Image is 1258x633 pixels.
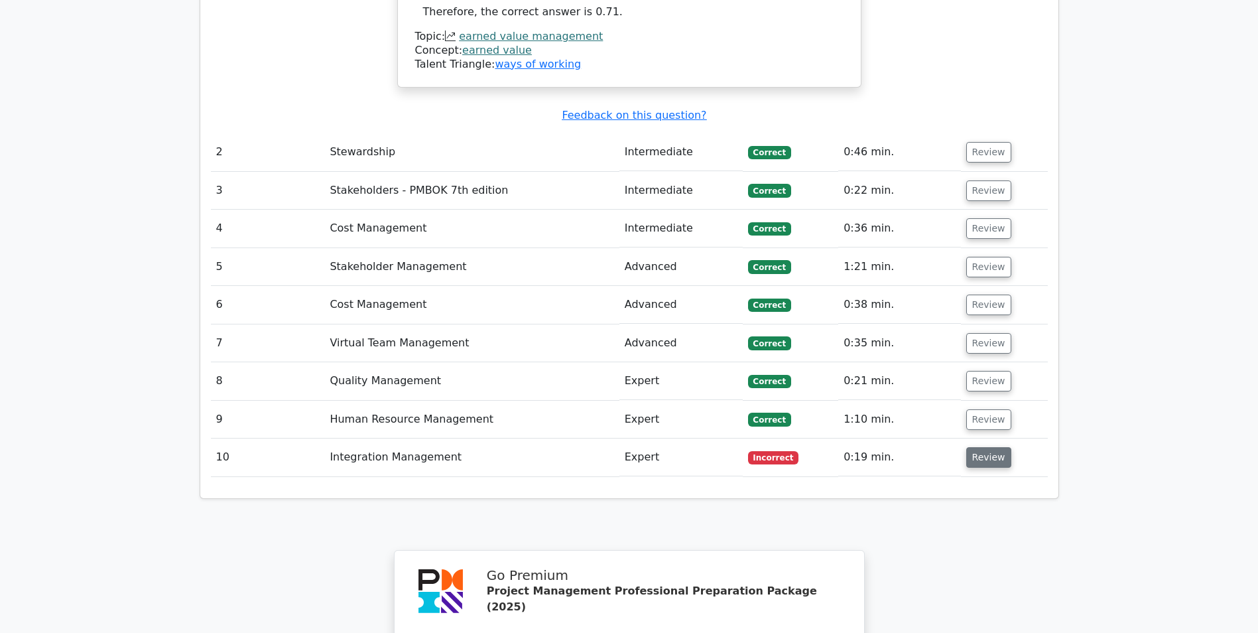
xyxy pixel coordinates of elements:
span: Correct [748,222,791,236]
td: 9 [211,401,325,439]
td: Advanced [619,324,743,362]
td: Human Resource Management [324,401,619,439]
a: ways of working [495,58,581,70]
td: Stakeholders - PMBOK 7th edition [324,172,619,210]
td: 0:46 min. [838,133,960,171]
td: 0:36 min. [838,210,960,247]
td: 7 [211,324,325,362]
td: Cost Management [324,210,619,247]
td: 4 [211,210,325,247]
td: Integration Management [324,439,619,476]
button: Review [966,257,1011,277]
span: Correct [748,299,791,312]
div: Topic: [415,30,844,44]
td: Stewardship [324,133,619,171]
td: Cost Management [324,286,619,324]
td: 1:10 min. [838,401,960,439]
td: Intermediate [619,210,743,247]
td: Advanced [619,286,743,324]
td: Expert [619,401,743,439]
span: Correct [748,260,791,273]
td: 8 [211,362,325,400]
td: Expert [619,362,743,400]
td: 0:19 min. [838,439,960,476]
td: 3 [211,172,325,210]
a: Feedback on this question? [562,109,706,121]
td: Expert [619,439,743,476]
div: Concept: [415,44,844,58]
td: 0:38 min. [838,286,960,324]
td: 0:22 min. [838,172,960,210]
td: 6 [211,286,325,324]
span: Correct [748,146,791,159]
td: 10 [211,439,325,476]
button: Review [966,447,1011,468]
button: Review [966,333,1011,354]
span: Correct [748,184,791,197]
td: Quality Management [324,362,619,400]
td: 0:35 min. [838,324,960,362]
a: earned value management [459,30,603,42]
button: Review [966,295,1011,315]
td: Virtual Team Management [324,324,619,362]
td: Advanced [619,248,743,286]
span: Incorrect [748,451,799,464]
td: 2 [211,133,325,171]
button: Review [966,371,1011,391]
span: Correct [748,336,791,350]
td: Intermediate [619,133,743,171]
td: 5 [211,248,325,286]
td: 1:21 min. [838,248,960,286]
span: Correct [748,375,791,388]
span: Correct [748,413,791,426]
button: Review [966,409,1011,430]
td: Intermediate [619,172,743,210]
button: Review [966,180,1011,201]
button: Review [966,142,1011,163]
a: earned value [462,44,532,56]
div: Talent Triangle: [415,30,844,71]
td: 0:21 min. [838,362,960,400]
button: Review [966,218,1011,239]
td: Stakeholder Management [324,248,619,286]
